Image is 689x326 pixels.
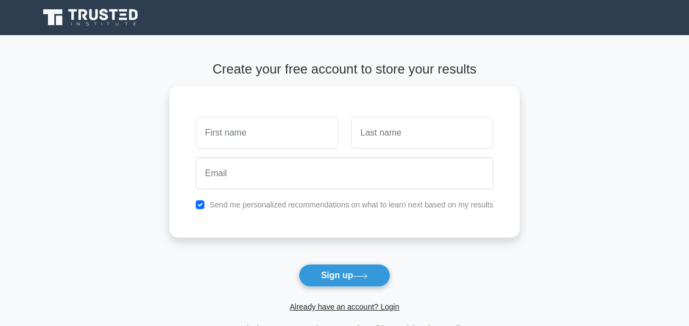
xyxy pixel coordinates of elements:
[289,302,399,311] a: Already have an account? Login
[196,158,493,189] input: Email
[169,61,520,77] h4: Create your free account to store your results
[196,117,338,149] input: First name
[209,200,493,209] label: Send me personalized recommendations on what to learn next based on my results
[351,117,493,149] input: Last name
[299,264,391,287] button: Sign up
